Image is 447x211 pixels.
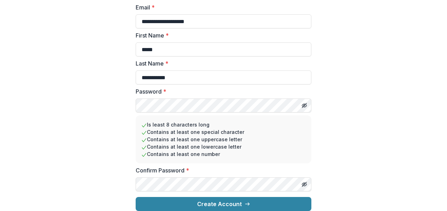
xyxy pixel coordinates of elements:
button: Create Account [136,197,311,211]
li: Contains at least one uppercase letter [141,136,306,143]
button: Toggle password visibility [299,179,310,190]
li: Contains at least one number [141,150,306,158]
button: Toggle password visibility [299,100,310,111]
li: Contains at least one lowercase letter [141,143,306,150]
label: First Name [136,31,307,40]
label: Confirm Password [136,166,307,175]
li: Is least 8 characters long [141,121,306,128]
label: Last Name [136,59,307,68]
label: Password [136,87,307,96]
li: Contains at least one special character [141,128,306,136]
label: Email [136,3,307,12]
